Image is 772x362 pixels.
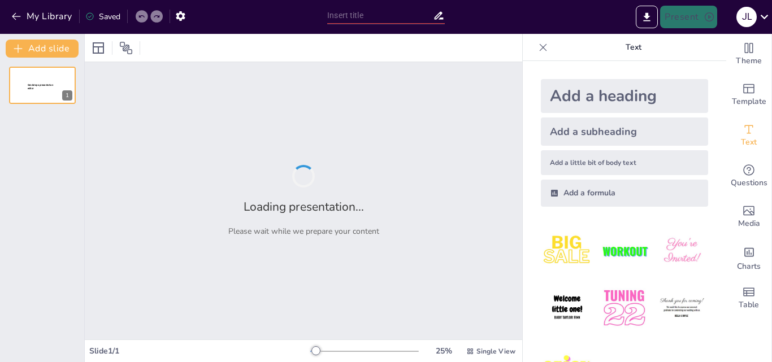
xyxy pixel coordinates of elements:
h2: Loading presentation... [244,199,364,215]
span: Single View [476,347,515,356]
p: Please wait while we prepare your content [228,226,379,237]
span: Media [738,217,760,230]
img: 3.jpeg [656,225,708,277]
button: Export to PowerPoint [636,6,658,28]
img: 6.jpeg [656,282,708,334]
span: Sendsteps presentation editor [28,84,53,90]
div: Add ready made slides [726,75,771,115]
button: J L [736,6,757,28]
span: Questions [731,177,767,189]
div: Add a subheading [541,117,708,146]
p: Text [552,34,715,61]
div: Add a little bit of body text [541,150,708,175]
button: Present [660,6,717,28]
img: 5.jpeg [598,282,650,334]
button: My Library [8,7,77,25]
span: Text [741,136,757,149]
div: 1 [9,67,76,104]
span: Charts [737,260,761,273]
img: 2.jpeg [598,225,650,277]
img: 4.jpeg [541,282,593,334]
div: Add charts and graphs [726,237,771,278]
input: Insert title [327,7,433,24]
div: Add a formula [541,180,708,207]
div: Add images, graphics, shapes or video [726,197,771,237]
div: Add a heading [541,79,708,113]
span: Theme [736,55,762,67]
span: Position [119,41,133,55]
div: Add a table [726,278,771,319]
div: J L [736,7,757,27]
button: Add slide [6,40,79,58]
div: Saved [85,11,120,22]
img: 1.jpeg [541,225,593,277]
div: Layout [89,39,107,57]
div: Add text boxes [726,115,771,156]
div: Change the overall theme [726,34,771,75]
span: Table [739,299,759,311]
div: Get real-time input from your audience [726,156,771,197]
div: 25 % [430,346,457,356]
div: 1 [62,90,72,101]
div: Slide 1 / 1 [89,346,310,356]
span: Template [732,95,766,108]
